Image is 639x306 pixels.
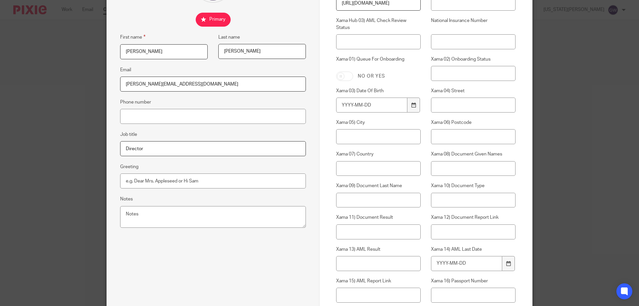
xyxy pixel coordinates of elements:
[120,33,145,41] label: First name
[431,17,516,31] label: National Insurance Number
[336,182,421,189] label: Xama 09) Document Last Name
[431,88,516,94] label: Xama 04) Street
[336,214,421,221] label: Xama 11) Document Result
[120,99,151,106] label: Phone number
[431,151,516,157] label: Xama 08) Document Given Names
[120,131,137,138] label: Job title
[336,246,421,253] label: Xama 13) AML Result
[431,278,516,284] label: Xama 16) Passport Number
[336,119,421,126] label: Xama 05) City
[431,246,516,253] label: Xama 14) AML Last Date
[120,67,131,73] label: Email
[336,151,421,157] label: Xama 07) Country
[336,17,421,31] label: Xama Hub 03) AML Check Review Status
[120,196,133,202] label: Notes
[358,73,385,80] label: No or yes
[336,278,421,284] label: Xama 15) AML Report Link
[336,56,421,67] label: Xama 01) Queue For Onboarding
[431,119,516,126] label: Xama 06) Postcode
[431,214,516,221] label: Xama 12) Document Report Link
[336,98,407,113] input: YYYY-MM-DD
[431,256,502,271] input: YYYY-MM-DD
[218,34,240,41] label: Last name
[431,56,516,63] label: Xama 02) Onboarding Status
[336,88,421,94] label: Xama 03) Date Of Birth
[120,173,306,188] input: e.g. Dear Mrs. Appleseed or Hi Sam
[431,182,516,189] label: Xama 10) Document Type
[120,163,138,170] label: Greeting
